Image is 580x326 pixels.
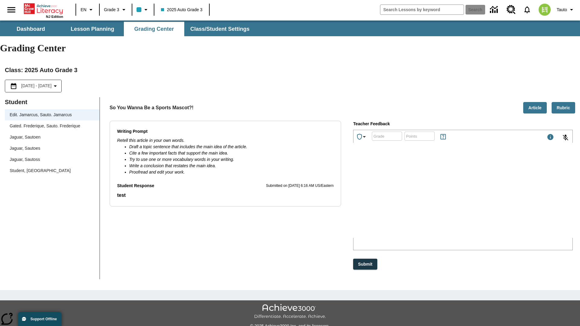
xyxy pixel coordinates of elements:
button: Lesson Planning [62,22,123,36]
div: Student, [GEOGRAPHIC_DATA] [5,165,99,176]
button: Rules for Earning Points and Achievements, Will open in new tab [437,131,449,143]
a: Data Center [486,2,503,18]
p: test [117,192,334,199]
a: Notifications [519,2,535,18]
span: Grading Center [134,26,174,33]
span: Support Offline [31,317,57,321]
button: Article, Will open in new tab [523,102,547,114]
button: Click to activate and allow voice recognition [558,130,573,145]
button: Open side menu [2,1,20,19]
a: Resource Center, Will open in new tab [503,2,519,18]
span: Grade 3 [104,7,119,13]
img: Achieve3000 Differentiate Accelerate Achieve [254,304,326,319]
p: Writing Prompt [117,128,334,135]
div: Edit. Jamarcus, Sauto. Jamarcus [10,112,72,118]
button: Class/Student Settings [185,22,254,36]
div: Jaguar, Sautoen [5,132,99,143]
div: Grade: Letters, numbers, %, + and - are allowed. [372,132,402,141]
button: Select the date range menu item [8,82,59,90]
div: Gated. Frederique, Sauto. Frederique [10,123,80,129]
svg: Collapse Date Range Filter [52,82,59,90]
p: Retell this article in your own words. [117,137,334,144]
button: Grade: Grade 3, Select a grade [101,4,130,15]
span: Lesson Planning [71,26,114,33]
button: Select a new avatar [535,2,554,18]
div: Jaguar, Sautoss [10,156,40,163]
p: Student Response [117,192,334,199]
div: Points: Must be equal to or less than 25. [404,132,435,141]
a: Home [24,3,63,15]
input: Grade: Letters, numbers, %, + and - are allowed. [372,128,402,144]
span: EN [81,7,86,13]
button: Support Offline [18,312,62,326]
input: search field [380,5,464,14]
p: Student Response [117,183,154,189]
li: Draft a topic sentence that includes the main idea of the article. [129,144,334,150]
button: Rubric, Will open in new tab [552,102,575,114]
img: avatar image [539,4,551,16]
div: Student, [GEOGRAPHIC_DATA] [10,168,71,174]
div: Jaguar, Sautoes [10,145,40,152]
button: Achievements [353,131,370,143]
button: Language: EN, Select a language [78,4,97,15]
p: Submitted on [DATE] 6:16 AM US/Eastern [266,183,333,189]
button: Grading Center [124,22,184,36]
div: Edit. Jamarcus, Sauto. Jamarcus [5,109,99,120]
span: 2025 Auto Grade 3 [161,7,203,13]
span: NJ Edition [46,15,63,18]
div: Home [24,2,63,18]
p: So You Wanna Be a Sports Mascot?! [110,104,194,111]
button: Class color is light blue. Change class color [134,4,152,15]
button: Dashboard [1,22,61,36]
li: Proofread and edit your work. [129,169,334,175]
button: Profile/Settings [554,4,578,15]
button: Submit [353,259,377,270]
div: Jaguar, Sautoen [10,134,40,140]
div: Jaguar, Sautoes [5,143,99,154]
li: Cite a few important facts that support the main idea. [129,150,334,156]
span: [DATE] - [DATE] [21,83,52,89]
input: Points: Must be equal to or less than 25. [404,128,435,144]
li: Write a conclusion that restates the main idea. [129,163,334,169]
span: Class/Student Settings [190,26,250,33]
p: Student [5,97,99,107]
span: Dashboard [17,26,45,33]
h2: Class : 2025 Auto Grade 3 [5,65,575,75]
li: Try to use one or more vocabulary words in your writing. [129,156,334,163]
div: Gated. Frederique, Sauto. Frederique [5,120,99,132]
p: Teacher Feedback [353,121,573,127]
div: Maximum 1000 characters Press Escape to exit toolbar and use left and right arrow keys to access ... [547,133,554,142]
span: Tauto [557,7,567,13]
div: Jaguar, Sautoss [5,154,99,165]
